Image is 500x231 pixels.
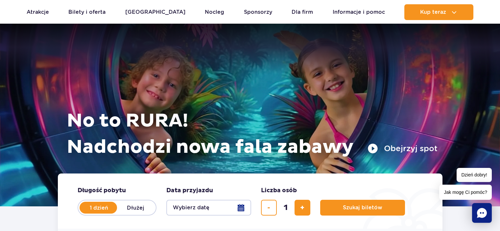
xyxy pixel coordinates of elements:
[117,201,155,215] label: Dłużej
[472,203,492,223] div: Chat
[244,4,272,20] a: Sponsorzy
[420,9,446,15] span: Kup teraz
[80,201,118,215] label: 1 dzień
[166,200,251,216] button: Wybierz datę
[295,200,310,216] button: dodaj bilet
[404,4,473,20] button: Kup teraz
[333,4,385,20] a: Informacje i pomoc
[261,187,297,195] span: Liczba osób
[27,4,49,20] a: Atrakcje
[368,143,438,154] button: Obejrzyj spot
[67,108,438,160] h1: No to RURA! Nadchodzi nowa fala zabawy
[457,168,492,182] span: Dzień dobry!
[125,4,185,20] a: [GEOGRAPHIC_DATA]
[68,4,106,20] a: Bilety i oferta
[58,173,442,229] form: Planowanie wizyty w Park of Poland
[439,185,492,200] span: Jak mogę Ci pomóc?
[78,187,126,195] span: Długość pobytu
[278,200,294,216] input: liczba biletów
[343,205,382,211] span: Szukaj biletów
[166,187,213,195] span: Data przyjazdu
[205,4,224,20] a: Nocleg
[261,200,277,216] button: usuń bilet
[292,4,313,20] a: Dla firm
[320,200,405,216] button: Szukaj biletów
